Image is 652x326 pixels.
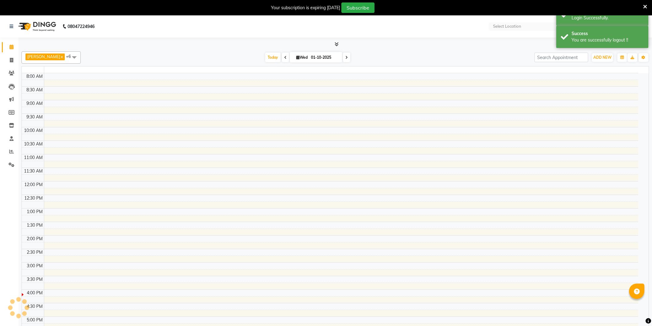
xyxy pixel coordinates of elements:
div: 4:30 PM [25,303,44,310]
div: 11:00 AM [23,154,44,161]
div: Login Successfully. [572,15,644,21]
div: 2:30 PM [25,249,44,256]
span: [PERSON_NAME] [27,54,60,59]
div: 10:30 AM [23,141,44,147]
a: x [60,54,63,59]
div: 2:00 PM [25,236,44,242]
input: 2025-10-01 [309,53,340,62]
div: 3:00 PM [25,263,44,269]
img: logo [16,18,58,35]
div: Success [572,30,644,37]
span: +6 [66,54,76,59]
iframe: chat widget [626,301,646,320]
div: 4:00 PM [25,290,44,296]
div: 9:00 AM [25,100,44,107]
div: 1:30 PM [25,222,44,229]
b: 08047224946 [68,18,95,35]
div: 11:30 AM [23,168,44,174]
button: Subscribe [341,2,375,13]
input: Search Appointment [534,53,588,62]
div: You are successfully logout !! [572,37,644,43]
div: 12:30 PM [23,195,44,201]
button: ADD NEW [592,53,613,62]
div: 3:30 PM [25,276,44,283]
div: 1:00 PM [25,209,44,215]
div: 8:00 AM [25,73,44,80]
span: Today [265,53,281,62]
div: 8:30 AM [25,87,44,93]
div: 12:00 PM [23,181,44,188]
div: Select Location [493,23,521,30]
div: 9:30 AM [25,114,44,120]
span: Wed [295,55,309,60]
div: 10:00 AM [23,127,44,134]
div: 5:00 PM [25,317,44,323]
span: ADD NEW [593,55,611,60]
div: Your subscription is expiring [DATE] [271,5,340,11]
